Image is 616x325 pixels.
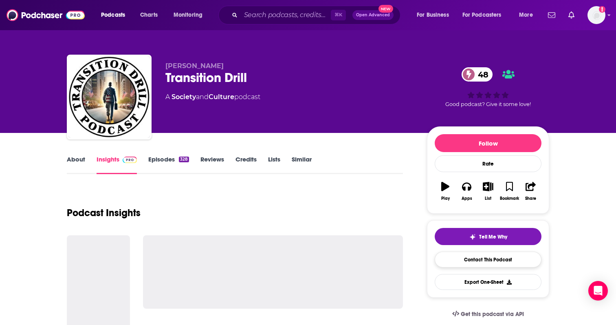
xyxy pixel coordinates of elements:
a: 48 [462,67,493,82]
span: Monitoring [174,9,202,21]
input: Search podcasts, credits, & more... [241,9,331,22]
a: Lists [268,155,280,174]
h1: Podcast Insights [67,207,141,219]
button: List [477,177,499,206]
button: open menu [457,9,513,22]
button: tell me why sparkleTell Me Why [435,228,541,245]
span: For Podcasters [462,9,502,21]
a: Contact This Podcast [435,252,541,268]
span: Logged in as catefess [587,6,605,24]
div: List [485,196,491,201]
button: open menu [513,9,543,22]
img: Transition Drill [68,56,150,138]
span: Get this podcast via API [461,311,524,318]
div: 48Good podcast? Give it some love! [427,62,549,113]
a: Get this podcast via API [446,304,530,324]
button: open menu [168,9,213,22]
img: tell me why sparkle [469,234,476,240]
span: More [519,9,533,21]
div: Apps [462,196,472,201]
div: Rate [435,155,541,172]
span: Open Advanced [356,13,390,17]
button: Play [435,177,456,206]
span: ⌘ K [331,10,346,20]
a: InsightsPodchaser Pro [97,155,137,174]
span: For Business [417,9,449,21]
a: Show notifications dropdown [565,8,578,22]
a: Charts [135,9,163,22]
img: Podchaser - Follow, Share and Rate Podcasts [7,7,85,23]
button: Apps [456,177,477,206]
a: Similar [292,155,312,174]
span: Podcasts [101,9,125,21]
a: Show notifications dropdown [545,8,559,22]
button: Share [520,177,541,206]
button: Open AdvancedNew [352,10,394,20]
span: Charts [140,9,158,21]
svg: Add a profile image [599,6,605,13]
button: open menu [411,9,459,22]
span: [PERSON_NAME] [165,62,224,70]
a: Culture [209,93,234,101]
a: Society [172,93,196,101]
button: Export One-Sheet [435,274,541,290]
div: A podcast [165,92,260,102]
div: Share [525,196,536,201]
button: Show profile menu [587,6,605,24]
div: 328 [179,157,189,162]
span: New [378,5,393,13]
a: About [67,155,85,174]
a: Episodes328 [148,155,189,174]
span: Good podcast? Give it some love! [445,101,531,107]
div: Bookmark [500,196,519,201]
img: User Profile [587,6,605,24]
img: Podchaser Pro [123,157,137,163]
button: Follow [435,134,541,152]
div: Search podcasts, credits, & more... [226,6,408,24]
span: Tell Me Why [479,234,507,240]
button: open menu [95,9,136,22]
span: 48 [470,67,493,82]
span: and [196,93,209,101]
button: Bookmark [499,177,520,206]
a: Reviews [200,155,224,174]
div: Play [441,196,450,201]
div: Open Intercom Messenger [588,281,608,301]
a: Credits [235,155,257,174]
